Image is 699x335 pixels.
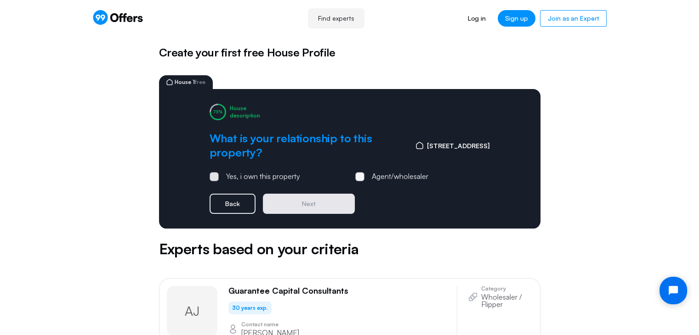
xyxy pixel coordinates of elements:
[241,322,299,327] p: Contact name
[481,293,533,308] p: Wholesaler / Flipper
[540,10,607,27] a: Join as an Expert
[210,131,401,160] h2: What is your relationship to this property?
[159,44,540,61] h5: Create your first free House Profile
[481,286,533,291] p: Category
[228,286,348,296] p: Guarantee Capital Consultants
[230,105,260,119] div: House description
[175,79,205,85] span: House 1
[228,301,272,314] div: 30 years exp.
[226,171,300,183] div: Yes, i own this property
[372,171,428,183] div: Agent/wholesaler
[263,194,355,214] button: Next
[427,141,490,151] span: [STREET_ADDRESS]
[210,194,256,214] button: Back
[460,10,493,27] a: Log in
[652,269,695,312] iframe: Tidio Chat
[195,78,205,85] span: free
[185,302,199,320] span: AJ
[159,238,540,260] h5: Experts based on your criteria
[308,8,364,28] a: Find experts
[498,10,535,27] a: Sign up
